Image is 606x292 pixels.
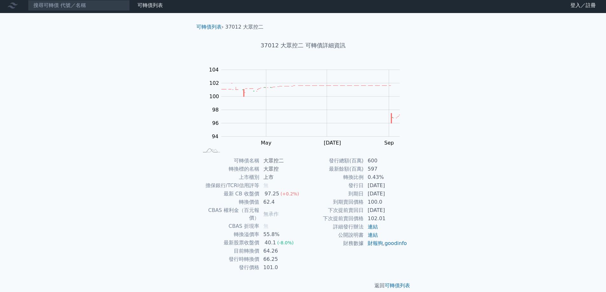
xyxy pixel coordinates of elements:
[260,247,303,255] td: 64.26
[263,190,281,198] div: 97.25
[209,80,219,86] tspan: 102
[199,198,260,206] td: 轉換價值
[261,140,271,146] tspan: May
[199,247,260,255] td: 目前轉換價
[303,157,364,165] td: 發行總額(百萬)
[191,282,415,289] p: 返回
[209,67,219,73] tspan: 104
[196,24,222,30] a: 可轉債列表
[199,263,260,272] td: 發行價格
[303,223,364,231] td: 詳細發行辦法
[209,93,219,99] tspan: 100
[263,223,268,229] span: 無
[137,2,163,8] a: 可轉債列表
[368,232,378,238] a: 連結
[364,157,407,165] td: 600
[574,261,606,292] div: 聊天小工具
[281,191,299,196] span: (+0.2%)
[364,190,407,198] td: [DATE]
[191,41,415,50] h1: 37012 大眾控二 可轉債詳細資訊
[260,198,303,206] td: 62.4
[199,157,260,165] td: 可轉債名稱
[199,206,260,222] td: CBAS 權利金（百元報價）
[385,282,410,289] a: 可轉債列表
[303,190,364,198] td: 到期日
[263,182,268,188] span: 無
[303,165,364,173] td: 最新餘額(百萬)
[263,211,279,217] span: 無承作
[196,23,224,31] li: ›
[199,222,260,230] td: CBAS 折現率
[212,133,218,139] tspan: 94
[368,224,378,230] a: 連結
[303,231,364,239] td: 公開說明書
[303,206,364,214] td: 下次提前賣回日
[199,255,260,263] td: 發行時轉換價
[212,120,219,126] tspan: 96
[260,165,303,173] td: 大眾控
[368,240,383,246] a: 財報狗
[364,181,407,190] td: [DATE]
[260,255,303,263] td: 66.25
[199,181,260,190] td: 擔保銀行/TCRI信用評等
[303,198,364,206] td: 到期賣回價格
[225,23,263,31] li: 37012 大眾控二
[260,230,303,239] td: 55.8%
[364,206,407,214] td: [DATE]
[385,240,407,246] a: goodinfo
[303,214,364,223] td: 下次提前賣回價格
[364,173,407,181] td: 0.43%
[212,107,219,113] tspan: 98
[364,239,407,248] td: ,
[364,214,407,223] td: 102.01
[260,173,303,181] td: 上市
[303,181,364,190] td: 發行日
[199,165,260,173] td: 轉換標的名稱
[574,261,606,292] iframe: Chat Widget
[199,190,260,198] td: 最新 CB 收盤價
[199,230,260,239] td: 轉換溢價率
[199,239,260,247] td: 最新股票收盤價
[303,173,364,181] td: 轉換比例
[206,67,409,146] g: Chart
[324,140,341,146] tspan: [DATE]
[260,263,303,272] td: 101.0
[260,157,303,165] td: 大眾控二
[263,239,277,247] div: 40.1
[364,165,407,173] td: 597
[384,140,394,146] tspan: Sep
[364,198,407,206] td: 100.0
[277,240,294,245] span: (-8.0%)
[303,239,364,248] td: 財務數據
[199,173,260,181] td: 上市櫃別
[565,0,601,10] a: 登入／註冊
